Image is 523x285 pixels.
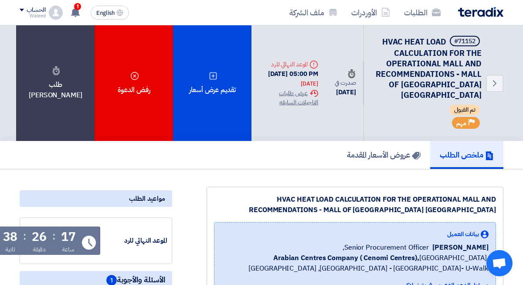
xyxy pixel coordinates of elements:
[344,2,397,23] a: الأوردرات
[16,25,95,141] div: طلب [PERSON_NAME]
[486,250,513,276] a: Open chat
[3,231,18,243] div: 38
[458,7,503,17] img: Teradix logo
[440,150,494,160] h5: ملخص الطلب
[258,89,318,107] div: عرض طلبات التاجيلات السابقه
[20,190,172,207] div: مواعيد الطلب
[221,253,489,274] span: [GEOGRAPHIC_DATA], [GEOGRAPHIC_DATA] ,[GEOGRAPHIC_DATA] - [GEOGRAPHIC_DATA]- U-Walk
[74,3,81,10] span: 1
[27,7,45,14] div: الحساب
[282,2,344,23] a: ملف الشركة
[91,6,129,20] button: English
[450,105,480,115] span: تم القبول
[214,194,496,215] div: HVAC HEAT LOAD CALCULATION FOR THE OPERATIONAL MALL AND RECOMMENDATIONS - MALL OF [GEOGRAPHIC_DAT...
[62,245,75,254] div: ساعة
[447,230,479,239] span: بيانات العميل
[96,10,115,16] span: English
[332,87,356,97] div: [DATE]
[376,36,482,101] span: HVAC HEAT LOAD CALCULATION FOR THE OPERATIONAL MALL AND RECOMMENDATIONS - MALL OF [GEOGRAPHIC_DAT...
[332,69,356,87] div: صدرت في
[32,231,47,243] div: 26
[273,253,419,263] b: Arabian Centres Company ( Cenomi Centres),
[454,38,475,45] div: #71152
[5,245,15,254] div: ثانية
[374,36,482,100] h5: HVAC HEAT LOAD CALCULATION FOR THE OPERATIONAL MALL AND RECOMMENDATIONS - MALL OF ARABIA JEDDAH
[52,228,55,244] div: :
[347,150,421,160] h5: عروض الأسعار المقدمة
[343,242,429,253] span: Senior Procurement Officer,
[95,25,173,141] div: رفض الدعوة
[430,141,503,169] a: ملخص الطلب
[397,2,448,23] a: الطلبات
[258,69,318,89] div: [DATE] 05:00 PM
[432,242,489,253] span: [PERSON_NAME]
[258,60,318,69] div: الموعد النهائي للرد
[33,245,46,254] div: دقيقة
[49,6,63,20] img: profile_test.png
[337,141,430,169] a: عروض الأسعار المقدمة
[102,236,167,246] div: الموعد النهائي للرد
[20,14,45,18] div: Waleed
[456,119,466,127] span: مهم
[173,25,251,141] div: تقديم عرض أسعار
[61,231,76,243] div: 17
[23,228,26,244] div: :
[301,79,318,88] div: [DATE]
